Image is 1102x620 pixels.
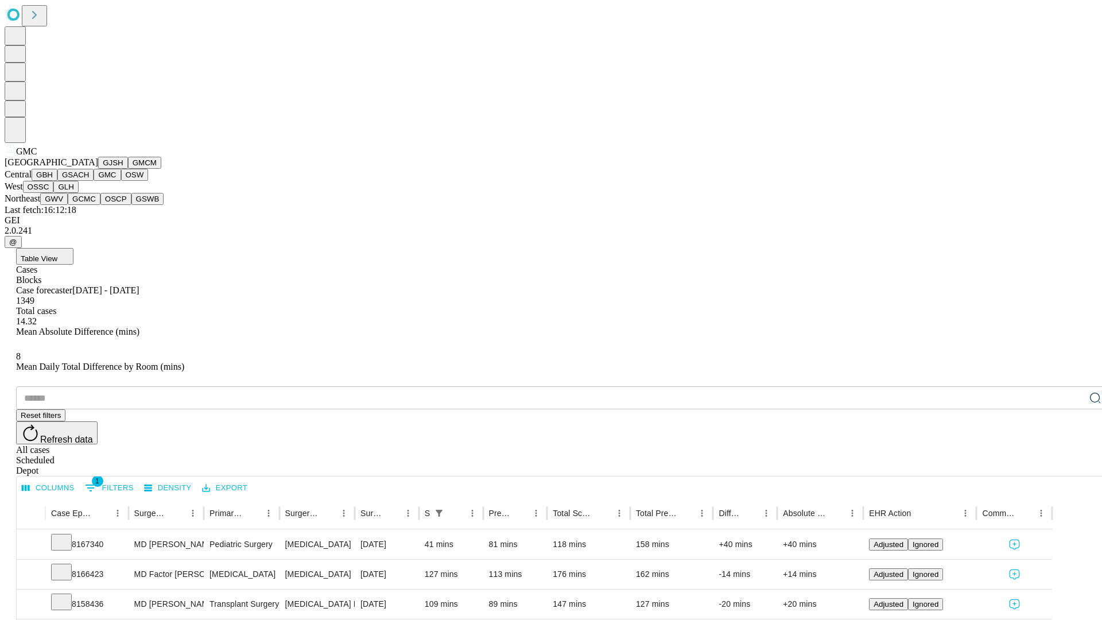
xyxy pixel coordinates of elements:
div: +20 mins [783,590,857,619]
span: Central [5,169,32,179]
button: Menu [400,505,416,521]
span: Total cases [16,306,56,316]
div: 1 active filter [431,505,447,521]
button: Sort [912,505,928,521]
button: Menu [758,505,774,521]
div: Comments [982,509,1015,518]
span: 1349 [16,296,34,305]
div: 81 mins [489,530,542,559]
div: [DATE] [360,590,413,619]
button: @ [5,236,22,248]
div: MD [PERSON_NAME] [134,590,198,619]
button: OSSC [23,181,54,193]
button: Select columns [19,479,77,497]
button: Ignored [908,568,943,580]
span: [GEOGRAPHIC_DATA] [5,157,98,167]
button: Menu [694,505,710,521]
button: Sort [742,505,758,521]
div: Primary Service [209,509,243,518]
button: GBH [32,169,57,181]
div: Case Epic Id [51,509,92,518]
span: @ [9,238,17,246]
div: 176 mins [553,560,624,589]
button: Density [141,479,195,497]
button: Adjusted [869,568,908,580]
div: 2.0.241 [5,226,1097,236]
button: Sort [448,505,464,521]
button: Menu [464,505,480,521]
button: Menu [1033,505,1049,521]
span: 8 [16,351,21,361]
div: [MEDICAL_DATA] [285,530,349,559]
button: Sort [1017,505,1033,521]
div: 8167340 [51,530,123,559]
button: Menu [110,505,126,521]
div: 158 mins [636,530,708,559]
button: OSW [121,169,149,181]
button: Menu [185,505,201,521]
button: Sort [320,505,336,521]
span: Adjusted [874,540,903,549]
button: Reset filters [16,409,65,421]
div: 89 mins [489,590,542,619]
button: Show filters [431,505,447,521]
div: [DATE] [360,560,413,589]
button: Refresh data [16,421,98,444]
button: GCMC [68,193,100,205]
span: Case forecaster [16,285,72,295]
button: Expand [22,595,40,615]
div: Surgery Name [285,509,319,518]
button: Menu [957,505,973,521]
button: GSWB [131,193,164,205]
div: 8158436 [51,590,123,619]
div: +40 mins [719,530,771,559]
div: 113 mins [489,560,542,589]
div: -14 mins [719,560,771,589]
button: Show filters [82,479,137,497]
span: Adjusted [874,600,903,609]
div: Transplant Surgery [209,590,273,619]
div: Total Predicted Duration [636,509,677,518]
button: Ignored [908,538,943,551]
button: Menu [528,505,544,521]
div: MD Factor [PERSON_NAME] [134,560,198,589]
div: Pediatric Surgery [209,530,273,559]
div: +40 mins [783,530,857,559]
span: Northeast [5,193,40,203]
button: OSCP [100,193,131,205]
div: MD [PERSON_NAME] Harsh Md [134,530,198,559]
div: -20 mins [719,590,771,619]
div: 41 mins [425,530,478,559]
div: Total Scheduled Duration [553,509,594,518]
div: Predicted In Room Duration [489,509,511,518]
span: GMC [16,146,37,156]
button: Sort [245,505,261,521]
div: Surgeon Name [134,509,168,518]
button: GJSH [98,157,128,169]
button: Sort [828,505,844,521]
span: 1 [92,475,103,487]
button: Sort [678,505,694,521]
button: GWV [40,193,68,205]
div: [MEDICAL_DATA] REVISION [MEDICAL_DATA] CANNULA OR [MEDICAL_DATA] [285,590,349,619]
span: Ignored [913,540,938,549]
span: West [5,181,23,191]
div: 147 mins [553,590,624,619]
div: 118 mins [553,530,624,559]
div: Absolute Difference [783,509,827,518]
button: Menu [844,505,860,521]
div: [DATE] [360,530,413,559]
span: Mean Absolute Difference (mins) [16,327,139,336]
span: Ignored [913,570,938,579]
div: +14 mins [783,560,857,589]
button: GSACH [57,169,94,181]
button: GLH [53,181,78,193]
div: 127 mins [425,560,478,589]
div: 162 mins [636,560,708,589]
div: 109 mins [425,590,478,619]
span: Refresh data [40,435,93,444]
span: Mean Daily Total Difference by Room (mins) [16,362,184,371]
div: Difference [719,509,741,518]
div: Surgery Date [360,509,383,518]
button: Sort [169,505,185,521]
